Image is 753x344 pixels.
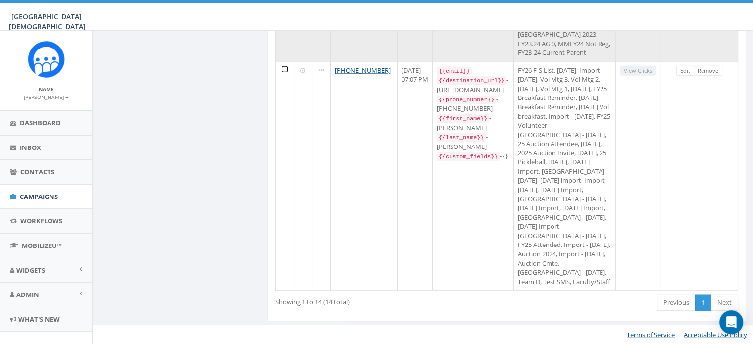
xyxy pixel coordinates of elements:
[16,290,39,299] span: Admin
[711,295,738,311] a: Next
[20,167,54,176] span: Contacts
[694,66,722,76] a: Remove
[437,75,509,94] div: - [URL][DOMAIN_NAME]
[676,66,694,76] a: Edit
[437,114,489,123] code: {{first_name}}
[18,315,60,324] span: What's New
[28,41,65,78] img: Rally_Corp_Icon_1.png
[437,95,509,113] div: - [PHONE_NUMBER]
[20,143,41,152] span: Inbox
[437,76,506,85] code: {{destination_url}}
[437,132,509,151] div: - [PERSON_NAME]
[437,66,509,76] div: -
[437,152,500,161] code: {{custom_fields}}
[335,66,391,75] a: [PHONE_NUMBER]
[657,295,696,311] a: Previous
[39,86,54,93] small: Name
[24,94,69,100] small: [PERSON_NAME]
[684,330,747,339] a: Acceptable Use Policy
[437,151,509,161] div: - {}
[24,92,69,101] a: [PERSON_NAME]
[627,330,675,339] a: Terms of Service
[16,266,45,275] span: Widgets
[695,295,711,311] a: 1
[20,118,61,127] span: Dashboard
[398,61,433,291] td: [DATE] 07:07 PM
[514,61,616,291] td: FY26 F-S List, [DATE], Import - [DATE], Vol Mtg 3, Vol Mtg 2, [DATE], Vol Mtg 1, [DATE], FY25 Bre...
[437,67,472,76] code: {{email}}
[275,294,459,307] div: Showing 1 to 14 (14 total)
[437,133,486,142] code: {{last_name}}
[719,310,743,334] div: Open Intercom Messenger
[437,96,496,104] code: {{phone_number}}
[20,192,58,201] span: Campaigns
[9,12,86,31] span: [GEOGRAPHIC_DATA][DEMOGRAPHIC_DATA]
[22,241,62,250] span: MobilizeU™
[437,113,509,132] div: - [PERSON_NAME]
[20,216,62,225] span: Workflows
